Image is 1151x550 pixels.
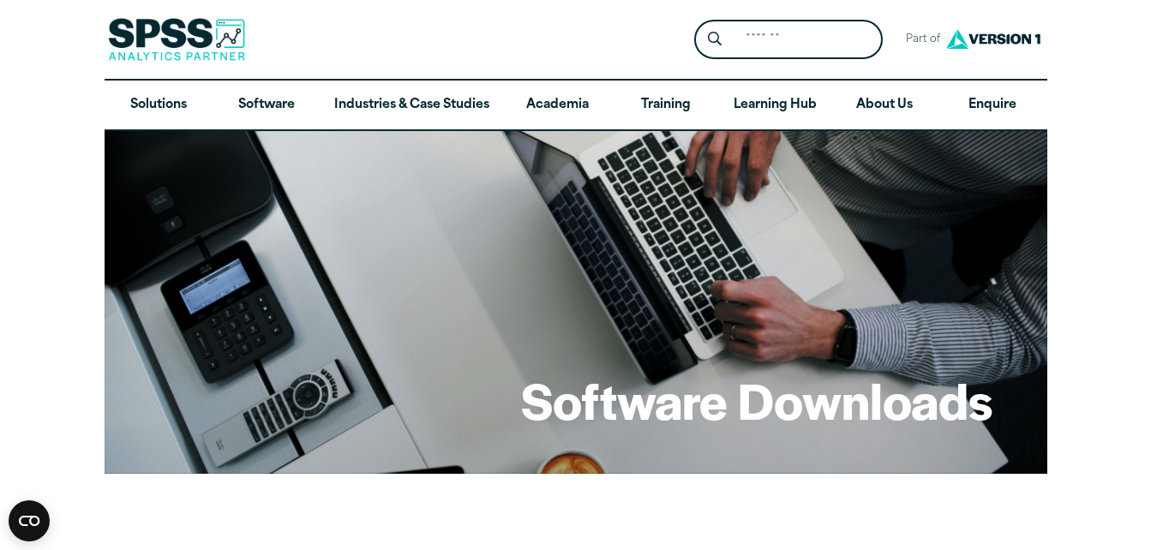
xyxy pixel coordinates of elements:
form: Site Header Search Form [694,20,883,60]
a: Industries & Case Studies [321,81,503,130]
a: Software [213,81,321,130]
nav: Desktop version of site main menu [105,81,1047,130]
h1: Software Downloads [521,367,992,433]
button: Search magnifying glass icon [698,24,730,56]
svg: Search magnifying glass icon [708,32,722,46]
span: Part of [896,27,942,52]
a: Academia [503,81,611,130]
a: Enquire [938,81,1046,130]
button: Open CMP widget [9,500,50,541]
img: SPSS Analytics Partner [108,18,245,61]
a: Training [611,81,719,130]
a: Solutions [105,81,213,130]
img: Version1 Logo [942,23,1045,55]
a: About Us [830,81,938,130]
a: Learning Hub [720,81,830,130]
